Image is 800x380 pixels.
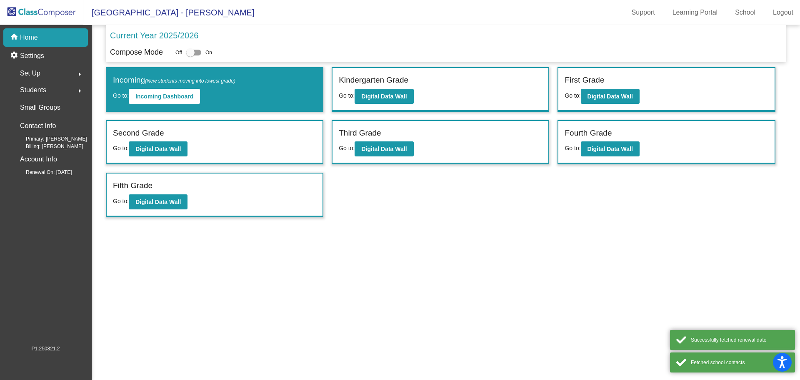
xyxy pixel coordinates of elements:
[625,6,662,19] a: Support
[10,33,20,43] mat-icon: home
[565,127,612,139] label: Fourth Grade
[75,69,85,79] mat-icon: arrow_right
[145,78,235,84] span: (New students moving into lowest grade)
[691,359,789,366] div: Fetched school contacts
[565,92,580,99] span: Go to:
[20,51,44,61] p: Settings
[355,141,413,156] button: Digital Data Wall
[110,47,163,58] p: Compose Mode
[339,145,355,151] span: Go to:
[565,74,604,86] label: First Grade
[581,89,640,104] button: Digital Data Wall
[361,146,407,152] b: Digital Data Wall
[361,93,407,100] b: Digital Data Wall
[666,6,725,19] a: Learning Portal
[691,336,789,344] div: Successfully fetched renewal date
[20,33,38,43] p: Home
[12,169,72,176] span: Renewal On: [DATE]
[113,127,164,139] label: Second Grade
[12,135,87,143] span: Primary: [PERSON_NAME]
[339,74,408,86] label: Kindergarten Grade
[129,194,187,209] button: Digital Data Wall
[766,6,800,19] a: Logout
[113,180,152,192] label: Fifth Grade
[113,74,235,86] label: Incoming
[355,89,413,104] button: Digital Data Wall
[581,141,640,156] button: Digital Data Wall
[110,29,198,42] p: Current Year 2025/2026
[135,146,181,152] b: Digital Data Wall
[20,120,56,132] p: Contact Info
[587,146,633,152] b: Digital Data Wall
[205,49,212,56] span: On
[20,68,40,79] span: Set Up
[565,145,580,151] span: Go to:
[113,145,129,151] span: Go to:
[135,199,181,205] b: Digital Data Wall
[175,49,182,56] span: Off
[728,6,762,19] a: School
[20,154,57,165] p: Account Info
[20,84,46,96] span: Students
[10,51,20,61] mat-icon: settings
[129,141,187,156] button: Digital Data Wall
[339,127,381,139] label: Third Grade
[135,93,193,100] b: Incoming Dashboard
[12,143,83,150] span: Billing: [PERSON_NAME]
[83,6,254,19] span: [GEOGRAPHIC_DATA] - [PERSON_NAME]
[75,86,85,96] mat-icon: arrow_right
[587,93,633,100] b: Digital Data Wall
[113,92,129,99] span: Go to:
[129,89,200,104] button: Incoming Dashboard
[113,198,129,204] span: Go to:
[20,102,60,113] p: Small Groups
[339,92,355,99] span: Go to:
